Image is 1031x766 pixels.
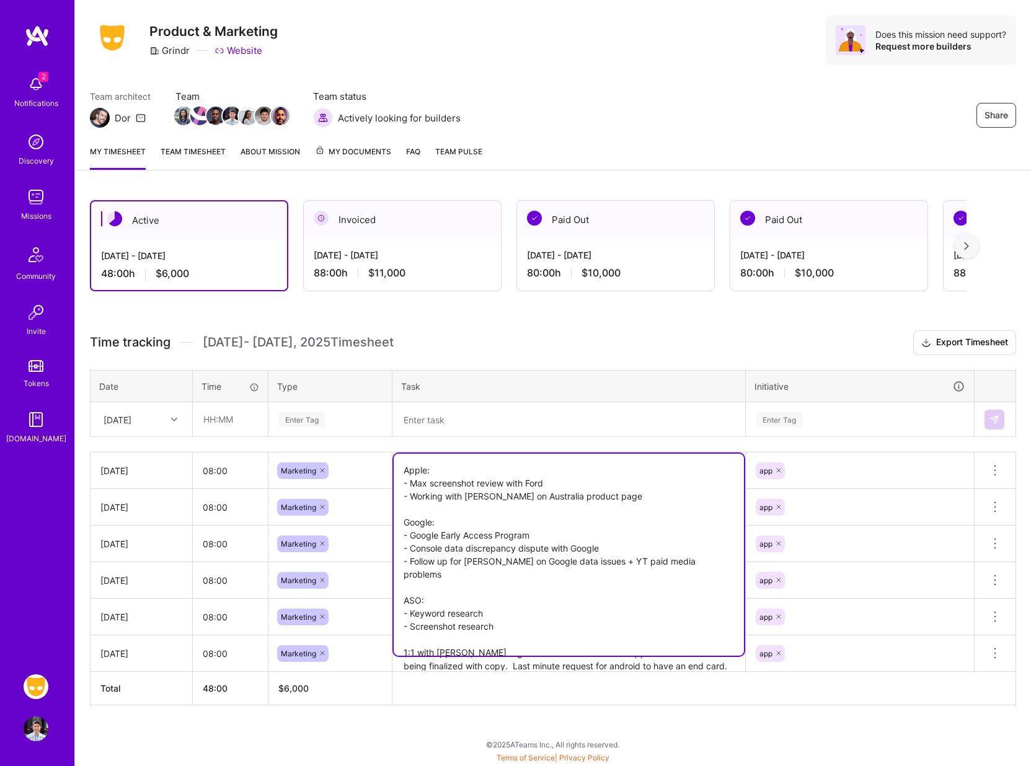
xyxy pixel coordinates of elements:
a: Grindr: Product & Marketing [20,674,51,699]
img: tokens [29,360,43,372]
input: HH:MM [193,637,268,670]
img: Team Architect [90,108,110,128]
img: logo [25,25,50,47]
span: $10,000 [795,266,834,280]
span: [DATE] - [DATE] , 2025 Timesheet [203,335,394,350]
img: Paid Out [954,211,968,226]
img: Invite [24,300,48,325]
span: $6,000 [156,267,189,280]
div: [DATE] - [DATE] [740,249,918,262]
div: [DATE] [100,501,182,514]
img: Team Member Avatar [174,107,193,125]
img: discovery [24,130,48,154]
a: About Mission [241,145,300,170]
span: Marketing [281,466,316,475]
button: Export Timesheet [913,330,1016,355]
span: Marketing [281,612,316,622]
span: $ 6,000 [278,683,309,693]
img: Team Member Avatar [271,107,290,125]
a: Team Member Avatar [256,105,272,126]
div: 48:00 h [101,267,277,280]
input: HH:MM [193,564,268,597]
th: Task [392,370,746,402]
div: [DATE] [100,537,182,550]
th: 48:00 [193,672,268,705]
div: Community [16,270,56,283]
div: [DOMAIN_NAME] [6,432,66,445]
a: Team Member Avatar [272,105,288,126]
span: Marketing [281,576,316,585]
img: Team Member Avatar [190,107,209,125]
div: Invite [27,325,46,338]
a: FAQ [406,145,420,170]
div: 88:00 h [314,266,491,280]
div: Invoiced [304,201,501,239]
textarea: [DATE] App Icon, final testing with iOS and Android. In-App Event creatives being finalized with ... [394,636,744,671]
i: icon CompanyGray [149,46,159,56]
div: 80:00 h [740,266,918,280]
span: 2 [38,72,48,82]
div: Discovery [19,154,54,167]
div: Does this mission need support? [875,29,1006,40]
div: Enter Tag [756,410,802,429]
span: Marketing [281,539,316,548]
a: Privacy Policy [559,753,609,762]
span: $10,000 [582,266,621,280]
span: Team architect [90,90,151,103]
div: Notifications [14,97,58,110]
span: Team Pulse [435,147,482,156]
div: [DATE] [100,574,182,587]
a: Team Member Avatar [175,105,192,126]
div: 80:00 h [527,266,704,280]
img: Paid Out [740,211,755,226]
img: Grindr: Product & Marketing [24,674,48,699]
div: [DATE] - [DATE] [314,249,491,262]
a: User Avatar [20,716,51,741]
span: app [759,503,772,512]
div: © 2025 ATeams Inc., All rights reserved. [74,729,1031,760]
div: Dor [115,112,131,125]
div: Enter Tag [279,410,325,429]
div: Initiative [754,379,965,394]
span: Actively looking for builders [338,112,461,125]
input: HH:MM [193,491,268,524]
img: Company Logo [90,21,135,55]
div: Request more builders [875,40,1006,52]
span: app [759,539,772,548]
span: app [759,466,772,475]
a: Team timesheet [161,145,226,170]
img: bell [24,72,48,97]
textarea: Apple: - Max screenshot review with Ford - Working with [PERSON_NAME] on Australia product page G... [394,454,744,656]
div: [DATE] [104,413,131,426]
div: Paid Out [517,201,714,239]
div: Grindr [149,44,190,57]
span: My Documents [315,145,391,159]
img: Team Member Avatar [255,107,273,125]
span: Team status [313,90,461,103]
span: Marketing [281,649,316,658]
div: [DATE] - [DATE] [101,249,277,262]
input: HH:MM [193,601,268,633]
a: Team Pulse [435,145,482,170]
span: app [759,576,772,585]
img: Avatar [836,25,865,55]
button: Share [976,103,1016,128]
img: right [964,242,969,250]
img: Submit [989,415,999,425]
a: My Documents [315,145,391,170]
a: My timesheet [90,145,146,170]
span: app [759,649,772,658]
div: [DATE] - [DATE] [527,249,704,262]
div: Tokens [24,377,49,390]
img: guide book [24,407,48,432]
th: Total [91,672,193,705]
img: User Avatar [24,716,48,741]
h3: Product & Marketing [149,24,278,39]
div: Missions [21,209,51,222]
img: Active [107,211,122,226]
input: HH:MM [193,403,267,436]
img: Invoiced [314,211,329,226]
span: Marketing [281,503,316,512]
input: HH:MM [193,527,268,560]
div: Paid Out [730,201,927,239]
